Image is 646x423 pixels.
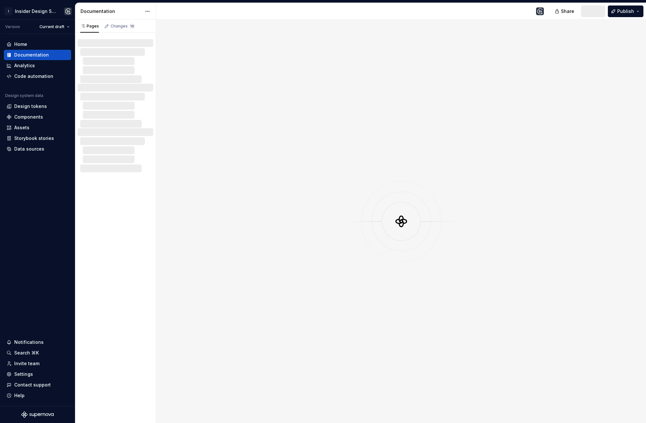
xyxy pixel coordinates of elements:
[14,350,39,356] div: Search ⌘K
[4,122,71,133] a: Assets
[4,133,71,143] a: Storybook stories
[14,124,29,131] div: Assets
[4,60,71,71] a: Analytics
[5,7,12,15] div: I
[14,146,44,152] div: Data sources
[4,348,71,358] button: Search ⌘K
[14,41,27,48] div: Home
[617,8,634,15] span: Publish
[4,71,71,81] a: Code automation
[14,392,25,399] div: Help
[14,73,53,79] div: Code automation
[608,5,643,17] button: Publish
[14,114,43,120] div: Components
[129,24,135,29] span: 18
[5,93,43,98] div: Design system data
[14,52,49,58] div: Documentation
[14,371,33,377] div: Settings
[14,360,39,367] div: Invite team
[4,50,71,60] a: Documentation
[21,411,54,418] svg: Supernova Logo
[80,24,99,29] div: Pages
[14,62,35,69] div: Analytics
[4,358,71,369] a: Invite team
[4,144,71,154] a: Data sources
[4,337,71,347] button: Notifications
[5,24,20,29] div: Version
[37,22,72,31] button: Current draft
[552,5,578,17] button: Share
[81,8,142,15] div: Documentation
[111,24,135,29] div: Changes
[14,135,54,142] div: Storybook stories
[1,4,74,18] button: IInsider Design SystemCagdas yildirim
[14,382,51,388] div: Contact support
[4,369,71,379] a: Settings
[536,7,544,15] img: Cagdas yildirim
[64,7,72,15] img: Cagdas yildirim
[14,339,44,345] div: Notifications
[4,101,71,111] a: Design tokens
[14,103,47,110] div: Design tokens
[4,390,71,401] button: Help
[4,112,71,122] a: Components
[561,8,574,15] span: Share
[4,39,71,49] a: Home
[15,8,56,15] div: Insider Design System
[4,380,71,390] button: Contact support
[39,24,64,29] span: Current draft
